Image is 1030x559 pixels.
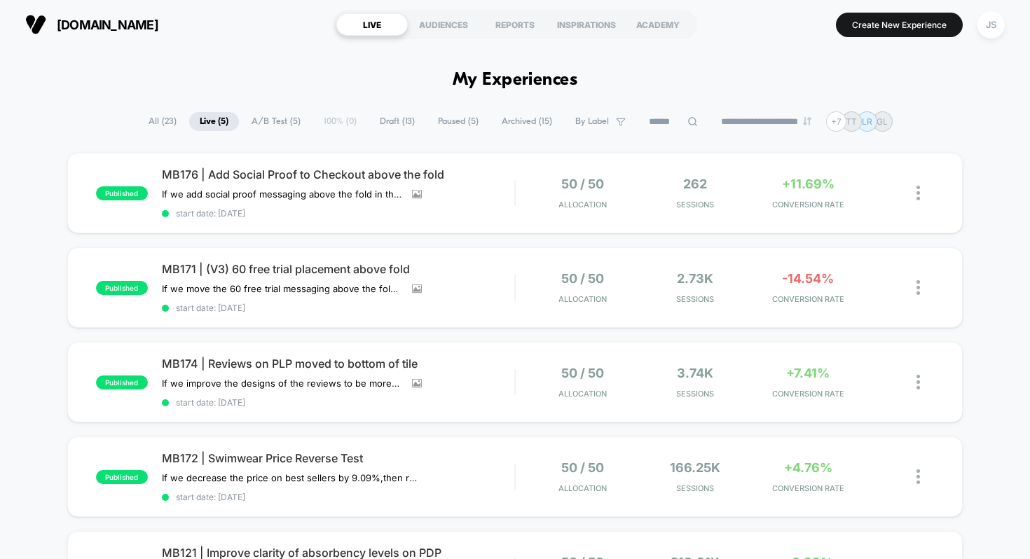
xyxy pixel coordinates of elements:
[643,294,748,304] span: Sessions
[96,281,148,295] span: published
[561,366,604,380] span: 50 / 50
[162,188,401,200] span: If we add social proof messaging above the fold in the checkout,then conversions will increase,be...
[670,460,720,475] span: 166.25k
[677,271,713,286] span: 2.73k
[784,460,832,475] span: +4.76%
[916,186,920,200] img: close
[25,14,46,35] img: Visually logo
[427,112,489,131] span: Paused ( 5 )
[846,116,857,127] p: TT
[826,111,846,132] div: + 7
[241,112,311,131] span: A/B Test ( 5 )
[575,116,609,127] span: By Label
[453,70,578,90] h1: My Experiences
[677,366,713,380] span: 3.74k
[643,200,748,209] span: Sessions
[57,18,158,32] span: [DOMAIN_NAME]
[561,271,604,286] span: 50 / 50
[558,389,607,399] span: Allocation
[369,112,425,131] span: Draft ( 13 )
[755,483,861,493] span: CONVERSION RATE
[683,177,707,191] span: 262
[786,366,830,380] span: +7.41%
[162,492,515,502] span: start date: [DATE]
[782,271,834,286] span: -14.54%
[916,280,920,295] img: close
[138,112,187,131] span: All ( 23 )
[162,303,515,313] span: start date: [DATE]
[162,167,515,181] span: MB176 | Add Social Proof to Checkout above the fold
[558,294,607,304] span: Allocation
[551,13,622,36] div: INSPIRATIONS
[803,117,811,125] img: end
[782,177,835,191] span: +11.69%
[622,13,694,36] div: ACADEMY
[558,483,607,493] span: Allocation
[96,470,148,484] span: published
[491,112,563,131] span: Archived ( 15 )
[189,112,239,131] span: Live ( 5 )
[162,262,515,276] span: MB171 | (V3) 60 free trial placement above fold
[408,13,479,36] div: AUDIENCES
[643,389,748,399] span: Sessions
[96,186,148,200] span: published
[162,357,515,371] span: MB174 | Reviews on PLP moved to bottom of tile
[162,451,515,465] span: MB172 | Swimwear Price Reverse Test
[336,13,408,36] div: LIVE
[162,397,515,408] span: start date: [DATE]
[561,177,604,191] span: 50 / 50
[755,294,861,304] span: CONVERSION RATE
[755,389,861,399] span: CONVERSION RATE
[162,472,422,483] span: If we decrease the price on best sellers by 9.09%,then revenue will increase,because customers ar...
[162,378,401,389] span: If we improve the designs of the reviews to be more visible and credible,then conversions will in...
[916,375,920,389] img: close
[973,11,1009,39] button: JS
[916,469,920,484] img: close
[862,116,872,127] p: LR
[162,283,401,294] span: If we move the 60 free trial messaging above the fold for mobile,then conversions will increase,b...
[755,200,861,209] span: CONVERSION RATE
[96,375,148,389] span: published
[479,13,551,36] div: REPORTS
[162,208,515,219] span: start date: [DATE]
[643,483,748,493] span: Sessions
[877,116,888,127] p: GL
[21,13,163,36] button: [DOMAIN_NAME]
[836,13,963,37] button: Create New Experience
[977,11,1005,39] div: JS
[561,460,604,475] span: 50 / 50
[558,200,607,209] span: Allocation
